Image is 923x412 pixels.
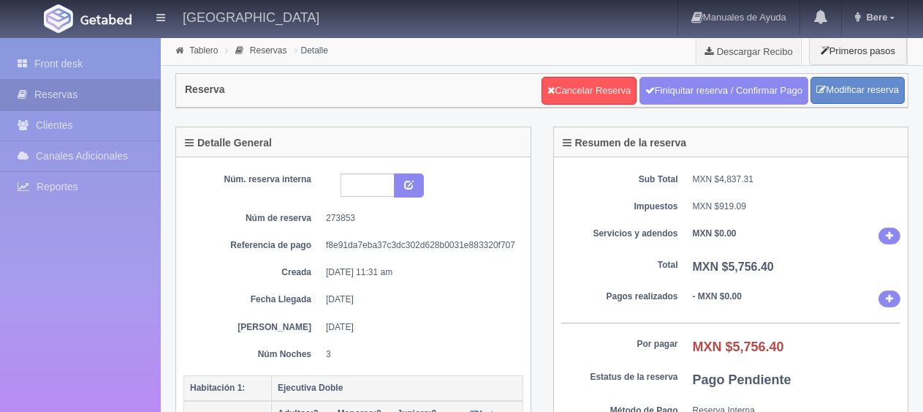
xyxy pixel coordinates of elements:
dt: Núm Noches [194,348,311,361]
dt: Núm de reserva [194,212,311,225]
dd: 273853 [326,212,512,225]
dt: Núm. reserva interna [194,173,311,186]
a: Finiquitar reserva / Confirmar Pago [639,77,808,105]
dd: [DATE] 11:31 am [326,266,512,279]
dd: 3 [326,348,512,361]
b: Pago Pendiente [693,372,791,387]
dd: [DATE] [326,321,512,334]
dt: Fecha Llegada [194,293,311,306]
b: MXN $5,756.40 [693,261,774,273]
dt: Impuestos [561,201,678,213]
b: Habitación 1: [190,383,245,393]
dt: Total [561,259,678,271]
li: Detalle [291,43,332,57]
dd: MXN $4,837.31 [693,173,901,186]
dt: Estatus de la reserva [561,371,678,383]
b: MXN $5,756.40 [693,340,784,354]
a: Descargar Recibo [696,37,801,66]
dt: Creada [194,266,311,279]
a: Modificar reserva [810,77,905,104]
h4: Resumen de la reserva [563,138,687,149]
th: Ejecutiva Doble [272,375,523,401]
dd: MXN $919.09 [693,201,901,213]
a: Cancelar Reserva [542,77,637,105]
button: Primeros pasos [809,37,907,65]
h4: Reserva [185,84,225,95]
dt: Servicios y adendos [561,228,678,240]
b: MXN $0.00 [693,228,737,239]
dd: f8e91da7eba37c3dc302d628b0031e883320f707 [326,239,512,252]
dt: Pagos realizados [561,291,678,303]
h4: Detalle General [185,138,272,149]
a: Tablero [189,45,218,56]
img: Getabed [44,4,73,33]
a: Reservas [250,45,287,56]
dt: Referencia de pago [194,239,311,252]
img: Getabed [80,14,132,25]
span: Bere [862,12,887,23]
dd: [DATE] [326,293,512,306]
b: - MXN $0.00 [693,291,742,301]
dt: Por pagar [561,338,678,351]
h4: [GEOGRAPHIC_DATA] [183,7,319,26]
dt: [PERSON_NAME] [194,321,311,334]
dt: Sub Total [561,173,678,186]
